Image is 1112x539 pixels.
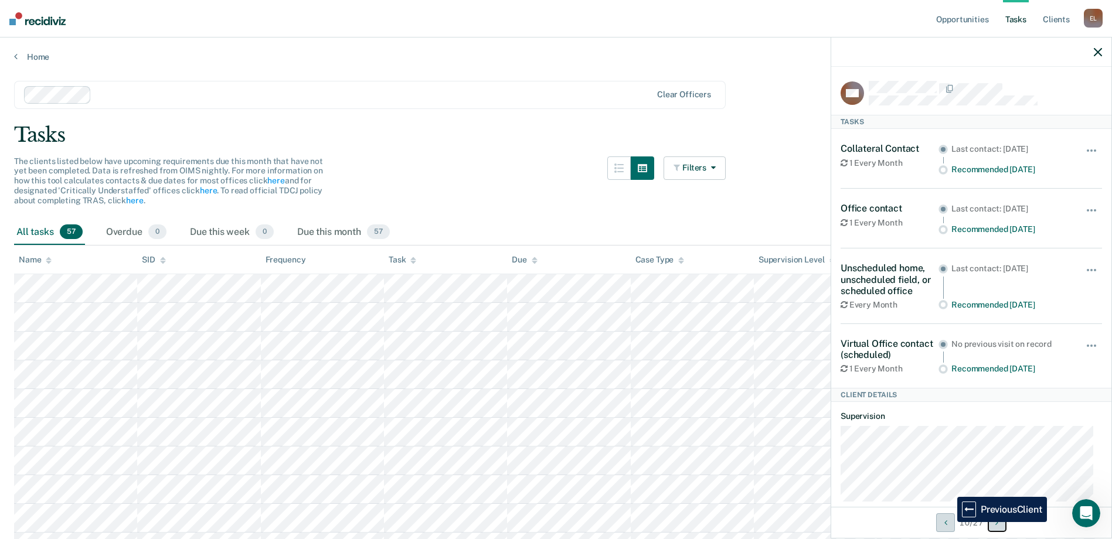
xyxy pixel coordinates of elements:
[200,186,217,195] a: here
[759,255,835,265] div: Supervision Level
[841,203,938,214] div: Office contact
[951,264,1069,274] div: Last contact: [DATE]
[9,12,66,25] img: Recidiviz
[841,338,938,360] div: Virtual Office contact (scheduled)
[831,115,1111,129] div: Tasks
[256,224,274,240] span: 0
[841,300,938,310] div: Every Month
[936,513,955,532] button: Previous Client
[14,123,1098,147] div: Tasks
[14,156,323,205] span: The clients listed below have upcoming requirements due this month that have not yet been complet...
[988,513,1006,532] button: Next Client
[951,144,1069,154] div: Last contact: [DATE]
[14,52,1098,62] a: Home
[367,224,390,240] span: 57
[19,255,52,265] div: Name
[1084,9,1103,28] div: E L
[657,90,711,100] div: Clear officers
[951,300,1069,310] div: Recommended [DATE]
[104,220,169,245] div: Overdue
[664,156,726,180] button: Filters
[841,143,938,154] div: Collateral Contact
[841,364,938,374] div: 1 Every Month
[635,255,685,265] div: Case Type
[188,220,276,245] div: Due this week
[142,255,166,265] div: SID
[831,388,1111,402] div: Client Details
[1072,499,1100,527] iframe: Intercom live chat
[389,255,416,265] div: Task
[951,204,1069,214] div: Last contact: [DATE]
[126,196,143,205] a: here
[951,364,1069,374] div: Recommended [DATE]
[295,220,392,245] div: Due this month
[841,158,938,168] div: 1 Every Month
[148,224,166,240] span: 0
[951,224,1069,234] div: Recommended [DATE]
[60,224,83,240] span: 57
[841,218,938,228] div: 1 Every Month
[841,262,938,296] div: Unscheduled home, unscheduled field, or scheduled office
[951,339,1069,349] div: No previous visit on record
[951,165,1069,175] div: Recommended [DATE]
[831,507,1111,538] div: 10 / 27
[267,176,284,185] a: here
[512,255,538,265] div: Due
[266,255,306,265] div: Frequency
[841,411,1102,421] dt: Supervision
[14,220,85,245] div: All tasks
